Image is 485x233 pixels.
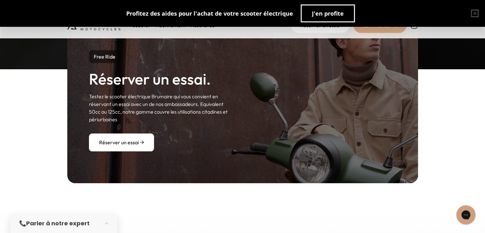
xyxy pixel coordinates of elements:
img: arrow-right.png [140,140,144,144]
iframe: Gorgias live chat messenger [453,203,479,227]
p: Free Ride [89,50,120,63]
h2: Réserver un essai. [89,71,211,87]
p: Testez le scooter électrique Brumaire qui vous convient en réservant un essai avec un de nos amba... [89,93,232,123]
a: Réserver un essai [89,133,154,151]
